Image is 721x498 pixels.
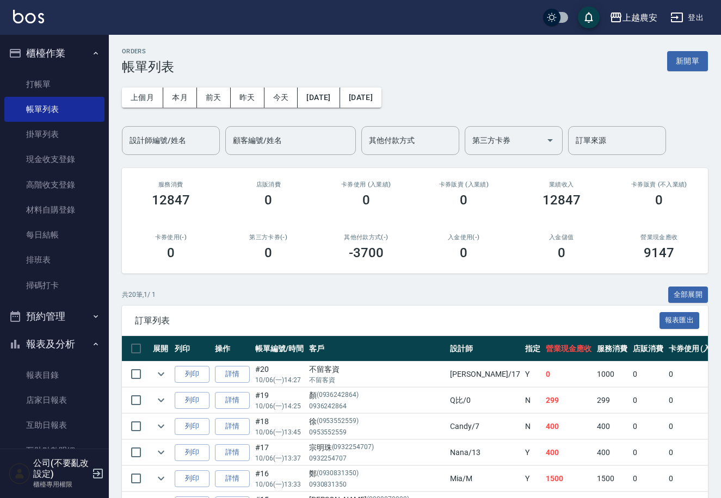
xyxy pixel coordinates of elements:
[362,192,370,208] h3: 0
[624,234,695,241] h2: 營業現金應收
[655,192,663,208] h3: 0
[252,440,306,465] td: #17
[309,416,445,427] div: 徐
[623,11,657,24] div: 上越農安
[215,366,250,383] a: 詳情
[4,438,104,463] a: 互助點數明細
[231,88,264,108] button: 昨天
[135,315,660,326] span: 訂單列表
[447,440,522,465] td: Nana /13
[4,39,104,67] button: 櫃檯作業
[317,390,359,401] p: (0936242864)
[175,366,209,383] button: 列印
[252,466,306,491] td: #16
[543,362,594,387] td: 0
[233,181,305,188] h2: 店販消費
[255,453,304,463] p: 10/06 (一) 13:37
[447,414,522,439] td: Candy /7
[428,181,500,188] h2: 卡券販賣 (入業績)
[4,222,104,247] a: 每日結帳
[330,181,402,188] h2: 卡券使用 (入業績)
[153,366,169,382] button: expand row
[4,363,104,388] a: 報表目錄
[153,470,169,487] button: expand row
[594,388,630,413] td: 299
[4,197,104,222] a: 材料自購登錄
[33,458,89,480] h5: 公司(不要亂改設定)
[522,336,543,362] th: 指定
[317,416,359,427] p: (0953552559)
[233,234,305,241] h2: 第三方卡券(-)
[447,362,522,387] td: [PERSON_NAME] /17
[153,418,169,434] button: expand row
[644,245,674,260] h3: 9147
[122,59,174,74] h3: 帳單列表
[4,122,104,147] a: 掛單列表
[526,181,597,188] h2: 業績收入
[594,336,630,362] th: 服務消費
[264,88,298,108] button: 今天
[4,388,104,413] a: 店家日報表
[630,336,666,362] th: 店販消費
[660,312,700,329] button: 報表匯出
[594,414,630,439] td: 400
[122,88,163,108] button: 上個月
[4,302,104,331] button: 預約管理
[252,388,306,413] td: #19
[309,390,445,401] div: 顏
[543,388,594,413] td: 299
[630,414,666,439] td: 0
[122,290,156,300] p: 共 20 筆, 1 / 1
[215,392,250,409] a: 詳情
[668,287,708,303] button: 全部展開
[255,375,304,385] p: 10/06 (一) 14:27
[255,480,304,489] p: 10/06 (一) 13:33
[175,392,209,409] button: 列印
[317,468,359,480] p: (0930831350)
[309,480,445,489] p: 0930831350
[298,88,340,108] button: [DATE]
[522,388,543,413] td: N
[13,10,44,23] img: Logo
[447,336,522,362] th: 設計師
[9,463,30,484] img: Person
[666,8,708,28] button: 登出
[309,364,445,375] div: 不留客資
[153,444,169,460] button: expand row
[522,466,543,491] td: Y
[543,440,594,465] td: 400
[522,362,543,387] td: Y
[428,234,500,241] h2: 入金使用(-)
[605,7,662,29] button: 上越農安
[309,401,445,411] p: 0936242864
[660,315,700,325] a: 報表匯出
[153,392,169,408] button: expand row
[175,418,209,435] button: 列印
[624,181,695,188] h2: 卡券販賣 (不入業績)
[667,55,708,66] a: 新開單
[630,466,666,491] td: 0
[522,440,543,465] td: Y
[215,418,250,435] a: 詳情
[4,72,104,97] a: 打帳單
[309,442,445,453] div: 宗明珠
[135,181,207,188] h3: 服務消費
[264,245,272,260] h3: 0
[167,245,175,260] h3: 0
[4,172,104,197] a: 高階收支登錄
[460,192,467,208] h3: 0
[309,468,445,480] div: 鄭
[264,192,272,208] h3: 0
[309,375,445,385] p: 不留客資
[122,48,174,55] h2: ORDERS
[526,234,597,241] h2: 入金儲值
[135,234,207,241] h2: 卡券使用(-)
[578,7,600,28] button: save
[215,470,250,487] a: 詳情
[667,51,708,71] button: 新開單
[152,192,190,208] h3: 12847
[175,470,209,487] button: 列印
[252,414,306,439] td: #18
[558,245,565,260] h3: 0
[594,440,630,465] td: 400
